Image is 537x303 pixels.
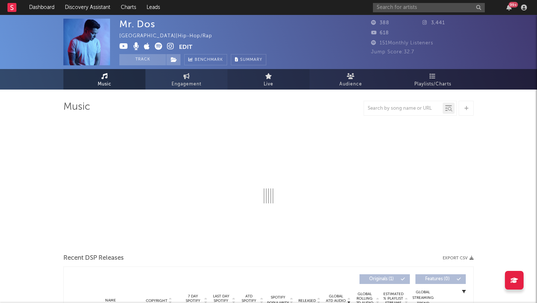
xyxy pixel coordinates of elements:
span: Audience [339,80,362,89]
span: Originals ( 1 ) [364,277,399,281]
button: Export CSV [443,256,474,260]
a: Engagement [145,69,227,90]
input: Search by song name or URL [364,106,443,112]
a: Music [63,69,145,90]
div: [GEOGRAPHIC_DATA] | Hip-Hop/Rap [119,32,221,41]
div: 99 + [509,2,518,7]
a: Benchmark [184,54,227,65]
span: Recent DSP Releases [63,254,124,263]
span: Summary [240,58,262,62]
span: Live [264,80,273,89]
span: 388 [371,21,389,25]
span: 618 [371,31,389,35]
span: Features ( 0 ) [420,277,455,281]
span: Benchmark [195,56,223,65]
button: Summary [231,54,266,65]
input: Search for artists [373,3,485,12]
span: Music [98,80,112,89]
a: Playlists/Charts [392,69,474,90]
span: 3,441 [423,21,445,25]
span: Engagement [172,80,201,89]
button: Edit [179,43,192,52]
button: Track [119,54,166,65]
span: Playlists/Charts [414,80,451,89]
button: Features(0) [415,274,466,284]
span: Copyright [146,299,167,303]
span: Jump Score: 32.7 [371,50,414,54]
button: 99+ [506,4,512,10]
div: Mr. Dos [119,19,155,29]
a: Audience [310,69,392,90]
a: Live [227,69,310,90]
span: Released [298,299,316,303]
button: Originals(1) [359,274,410,284]
span: 151 Monthly Listeners [371,41,433,46]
